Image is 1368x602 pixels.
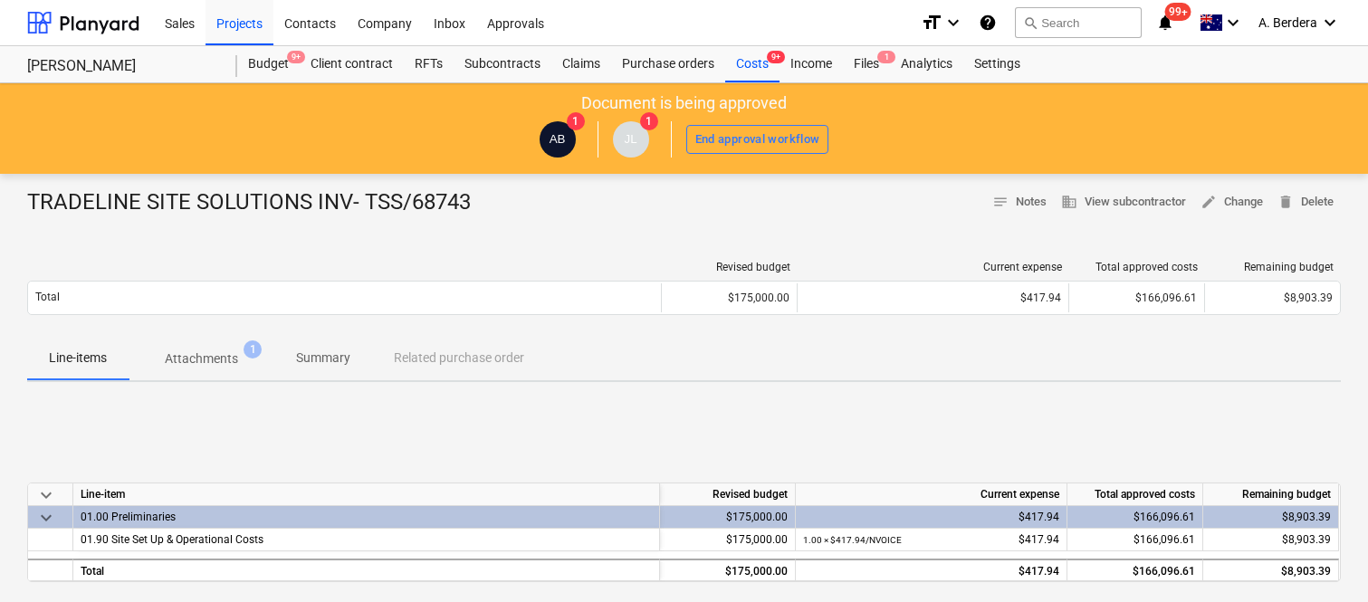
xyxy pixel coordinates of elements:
small: 1.00 × $417.94 / NVOICE [803,535,902,545]
button: Search [1015,7,1142,38]
span: Change [1201,192,1263,213]
span: A. Berdera [1258,15,1317,30]
iframe: Chat Widget [1277,515,1368,602]
div: Current expense [796,483,1067,506]
span: 1 [877,51,895,63]
div: Total [73,559,660,581]
div: $8,903.39 [1203,559,1339,581]
div: Costs [725,46,780,82]
div: TRADELINE SITE SOLUTIONS INV- TSS/68743 [27,188,485,217]
i: format_size [921,12,942,33]
i: keyboard_arrow_down [1319,12,1341,33]
button: Change [1193,188,1270,216]
a: Client contract [300,46,404,82]
p: Document is being approved [581,92,787,114]
span: search [1023,15,1038,30]
div: $175,000.00 [660,506,796,529]
i: keyboard_arrow_down [942,12,964,33]
span: Delete [1277,192,1334,213]
div: Current expense [805,261,1062,273]
span: 99+ [1165,3,1191,21]
span: keyboard_arrow_down [35,507,57,529]
div: $8,903.39 [1203,506,1339,529]
div: Remaining budget [1212,261,1334,273]
div: $417.94 [803,560,1059,583]
span: Notes [992,192,1047,213]
a: Budget9+ [237,46,300,82]
a: Costs9+ [725,46,780,82]
a: Settings [963,46,1031,82]
span: 01.90 Site Set Up & Operational Costs [81,533,263,546]
div: Joseph Licastro [613,121,649,158]
div: $417.94 [803,506,1059,529]
button: Notes [985,188,1054,216]
span: 1 [244,340,262,358]
span: View subcontractor [1061,192,1186,213]
a: Subcontracts [454,46,551,82]
div: Budget [237,46,300,82]
div: $175,000.00 [660,559,796,581]
span: AB [550,132,566,146]
div: $166,096.61 [1068,283,1204,312]
span: 1 [640,112,658,130]
div: Total approved costs [1076,261,1198,273]
div: [PERSON_NAME] [27,57,215,76]
div: Alberto Berdera [540,121,576,158]
span: notes [992,194,1009,210]
i: notifications [1156,12,1174,33]
div: $175,000.00 [660,529,796,551]
div: Files [843,46,890,82]
span: $8,903.39 [1284,291,1333,304]
div: $175,000.00 [661,283,797,312]
span: JL [625,132,637,146]
a: Analytics [890,46,963,82]
a: RFTs [404,46,454,82]
span: 9+ [767,51,785,63]
div: End approval workflow [695,129,820,150]
button: Delete [1270,188,1341,216]
div: Revised budget [660,483,796,506]
div: $417.94 [803,529,1059,551]
div: 01.00 Preliminaries [81,506,652,528]
div: $166,096.61 [1067,506,1203,529]
button: End approval workflow [686,125,829,154]
span: edit [1201,194,1217,210]
div: Remaining budget [1203,483,1339,506]
span: $166,096.61 [1134,533,1195,546]
i: Knowledge base [979,12,997,33]
p: Total [35,290,60,305]
button: View subcontractor [1054,188,1193,216]
div: $417.94 [805,291,1061,304]
div: Line-item [73,483,660,506]
p: Line-items [49,349,107,368]
p: Summary [296,349,350,368]
div: $166,096.61 [1067,559,1203,581]
span: business [1061,194,1077,210]
a: Files1 [843,46,890,82]
a: Claims [551,46,611,82]
p: Attachments [165,349,238,368]
div: Revised budget [669,261,790,273]
a: Purchase orders [611,46,725,82]
span: delete [1277,194,1294,210]
span: 9+ [287,51,305,63]
i: keyboard_arrow_down [1222,12,1244,33]
a: Income [780,46,843,82]
div: Total approved costs [1067,483,1203,506]
span: 1 [567,112,585,130]
span: keyboard_arrow_down [35,484,57,506]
